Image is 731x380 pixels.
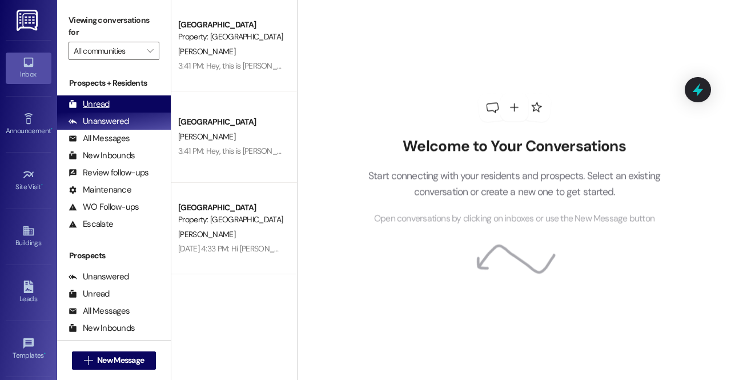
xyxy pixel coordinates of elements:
i:  [84,356,93,365]
div: All Messages [69,305,130,317]
div: New Inbounds [69,150,135,162]
div: Property: [GEOGRAPHIC_DATA] [178,214,284,226]
img: ResiDesk Logo [17,10,40,31]
a: Inbox [6,53,51,83]
span: • [44,350,46,358]
span: Open conversations by clicking on inboxes or use the New Message button [374,212,654,226]
a: Buildings [6,221,51,252]
p: Start connecting with your residents and prospects. Select an existing conversation or create a n... [351,167,678,200]
div: 3:41 PM: Hey, this is [PERSON_NAME]!! We never received a check in the mail for the refund..Did y... [178,146,644,156]
div: [GEOGRAPHIC_DATA] [178,116,284,128]
div: Review follow-ups [69,167,148,179]
span: [PERSON_NAME] [178,46,235,57]
div: [GEOGRAPHIC_DATA] [178,19,284,31]
div: Property: [GEOGRAPHIC_DATA] [178,31,284,43]
h2: Welcome to Your Conversations [351,137,678,155]
div: All Messages [69,133,130,145]
div: 3:41 PM: Hey, this is [PERSON_NAME]!! We never received a check in the mail for the refund..Did y... [178,61,644,71]
div: Unread [69,98,110,110]
div: Prospects + Residents [57,77,171,89]
i:  [147,46,153,55]
span: [PERSON_NAME] [178,229,235,239]
a: Site Visit • [6,165,51,196]
span: New Message [97,354,144,366]
div: Unanswered [69,115,129,127]
div: Escalate [69,218,113,230]
div: [GEOGRAPHIC_DATA] [178,202,284,214]
a: Leads [6,277,51,308]
span: [PERSON_NAME] [178,131,235,142]
span: • [41,181,43,189]
div: Unanswered [69,271,129,283]
input: All communities [74,42,141,60]
div: New Inbounds [69,322,135,334]
div: Maintenance [69,184,131,196]
label: Viewing conversations for [69,11,159,42]
div: Unread [69,288,110,300]
button: New Message [72,351,156,370]
div: WO Follow-ups [69,201,139,213]
div: Prospects [57,250,171,262]
a: Templates • [6,334,51,365]
span: • [51,125,53,133]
